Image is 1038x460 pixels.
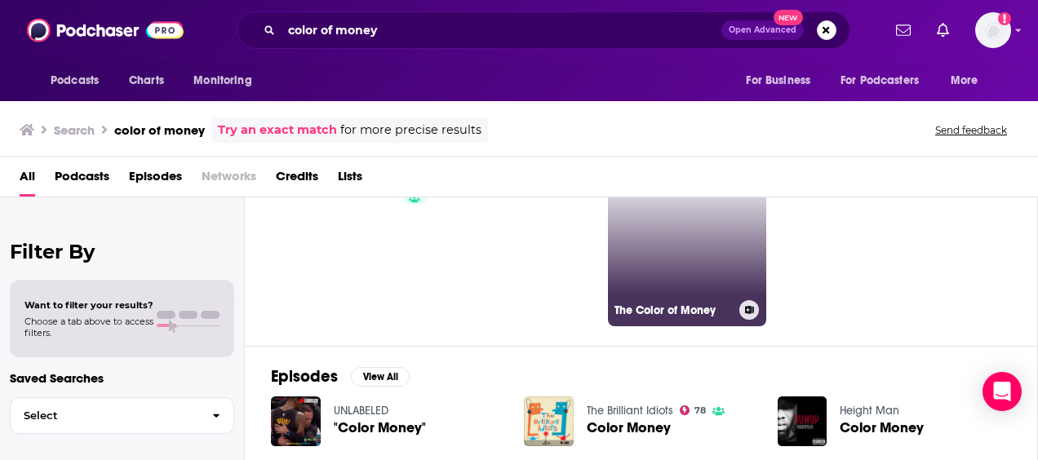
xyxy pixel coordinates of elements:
[129,69,164,92] span: Charts
[24,299,153,311] span: Want to filter your results?
[587,421,671,435] a: Color Money
[351,367,410,387] button: View All
[721,20,804,40] button: Open AdvancedNew
[975,12,1011,48] img: User Profile
[608,168,766,326] a: The Color of Money
[27,15,184,46] img: Podchaser - Follow, Share and Rate Podcasts
[182,65,273,96] button: open menu
[694,407,706,414] span: 78
[340,121,481,139] span: for more precise results
[51,69,99,92] span: Podcasts
[680,405,706,415] a: 78
[24,316,153,338] span: Choose a tab above to access filters.
[39,65,120,96] button: open menu
[841,69,919,92] span: For Podcasters
[118,65,174,96] a: Charts
[11,410,199,421] span: Select
[193,69,251,92] span: Monitoring
[830,65,943,96] button: open menu
[10,397,234,434] button: Select
[587,404,673,418] a: The Brilliant Idiots
[271,366,410,387] a: EpisodesView All
[746,69,810,92] span: For Business
[778,396,827,446] img: Color Money
[20,163,35,197] a: All
[998,12,1011,25] svg: Add a profile image
[271,396,321,446] img: "Color Money"
[279,168,437,326] a: 39
[218,121,337,139] a: Try an exact match
[614,303,733,317] h3: The Color of Money
[983,372,1022,411] div: Open Intercom Messenger
[840,404,899,418] a: Height Man
[10,370,234,386] p: Saved Searches
[55,163,109,197] a: Podcasts
[334,421,426,435] a: "Color Money"
[129,163,182,197] a: Episodes
[734,65,831,96] button: open menu
[729,26,796,34] span: Open Advanced
[951,69,978,92] span: More
[975,12,1011,48] button: Show profile menu
[114,122,205,138] h3: color of money
[202,163,256,197] span: Networks
[54,122,95,138] h3: Search
[338,163,362,197] a: Lists
[939,65,999,96] button: open menu
[334,404,388,418] a: UNLABELED
[840,421,924,435] a: Color Money
[282,17,721,43] input: Search podcasts, credits, & more...
[524,396,574,446] img: Color Money
[237,11,850,49] div: Search podcasts, credits, & more...
[271,366,338,387] h2: Episodes
[889,16,917,44] a: Show notifications dropdown
[930,123,1012,137] button: Send feedback
[276,163,318,197] a: Credits
[774,10,803,25] span: New
[975,12,1011,48] span: Logged in as HavasFormulab2b
[930,16,956,44] a: Show notifications dropdown
[10,240,234,263] h2: Filter By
